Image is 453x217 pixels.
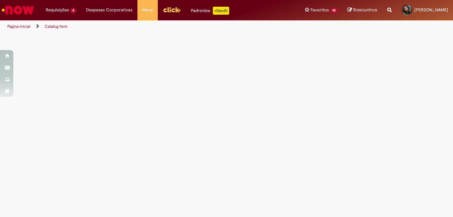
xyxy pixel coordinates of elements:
[45,24,67,29] a: Catalog Item
[7,24,30,29] a: Página inicial
[191,7,229,15] div: Padroniza
[70,8,76,13] span: 4
[86,7,132,13] span: Despesas Corporativas
[330,8,338,13] span: 42
[414,7,448,13] span: [PERSON_NAME]
[46,7,69,13] span: Requisições
[348,7,377,13] a: Rascunhos
[213,7,229,15] p: +GenAi
[311,7,329,13] span: Favoritos
[5,20,297,33] ul: Trilhas de página
[163,5,181,15] img: click_logo_yellow_360x200.png
[1,3,35,17] img: ServiceNow
[142,7,153,13] span: More
[353,7,377,13] span: Rascunhos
